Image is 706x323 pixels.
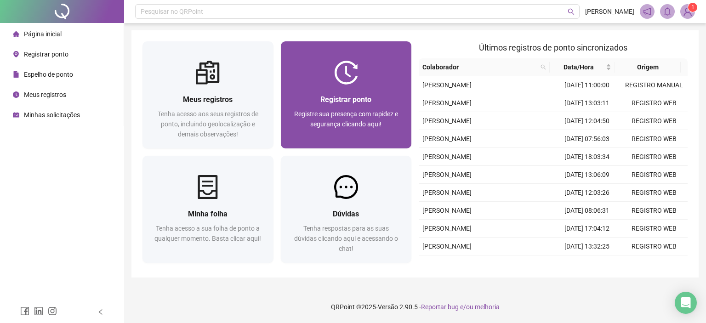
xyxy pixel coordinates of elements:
[97,309,104,315] span: left
[621,76,688,94] td: REGISTRO MANUAL
[422,225,472,232] span: [PERSON_NAME]
[621,148,688,166] td: REGISTRO WEB
[422,207,472,214] span: [PERSON_NAME]
[688,3,697,12] sup: Atualize o seu contato no menu Meus Dados
[24,51,68,58] span: Registrar ponto
[585,6,634,17] span: [PERSON_NAME]
[553,184,621,202] td: [DATE] 12:03:26
[154,225,261,242] span: Tenha acesso a sua folha de ponto a qualquer momento. Basta clicar aqui!
[621,255,688,273] td: REGISTRO WEB
[553,238,621,255] td: [DATE] 13:32:25
[281,41,412,148] a: Registrar pontoRegistre sua presença com rapidez e segurança clicando aqui!
[124,291,706,323] footer: QRPoint © 2025 - 2.90.5 -
[48,306,57,316] span: instagram
[294,110,398,128] span: Registre sua presença com rapidez e segurança clicando aqui!
[422,135,472,142] span: [PERSON_NAME]
[621,202,688,220] td: REGISTRO WEB
[422,81,472,89] span: [PERSON_NAME]
[553,255,621,273] td: [DATE] 12:19:52
[553,148,621,166] td: [DATE] 18:03:34
[294,225,398,252] span: Tenha respostas para as suas dúvidas clicando aqui e acessando o chat!
[479,43,627,52] span: Últimos registros de ponto sincronizados
[422,99,472,107] span: [PERSON_NAME]
[541,64,546,70] span: search
[34,306,43,316] span: linkedin
[553,76,621,94] td: [DATE] 11:00:00
[621,238,688,255] td: REGISTRO WEB
[13,112,19,118] span: schedule
[621,184,688,202] td: REGISTRO WEB
[621,166,688,184] td: REGISTRO WEB
[422,117,472,125] span: [PERSON_NAME]
[320,95,371,104] span: Registrar ponto
[550,58,615,76] th: Data/Hora
[663,7,672,16] span: bell
[681,5,695,18] img: 89734
[24,91,66,98] span: Meus registros
[13,51,19,57] span: environment
[378,303,398,311] span: Versão
[13,91,19,98] span: clock-circle
[183,95,233,104] span: Meus registros
[553,112,621,130] td: [DATE] 12:04:50
[621,220,688,238] td: REGISTRO WEB
[142,41,273,148] a: Meus registrosTenha acesso aos seus registros de ponto, incluindo geolocalização e demais observa...
[621,112,688,130] td: REGISTRO WEB
[158,110,258,138] span: Tenha acesso aos seus registros de ponto, incluindo geolocalização e demais observações!
[20,306,29,316] span: facebook
[422,243,472,250] span: [PERSON_NAME]
[553,220,621,238] td: [DATE] 17:04:12
[422,171,472,178] span: [PERSON_NAME]
[568,8,575,15] span: search
[675,292,697,314] div: Open Intercom Messenger
[422,189,472,196] span: [PERSON_NAME]
[142,156,273,263] a: Minha folhaTenha acesso a sua folha de ponto a qualquer momento. Basta clicar aqui!
[13,31,19,37] span: home
[24,71,73,78] span: Espelho de ponto
[24,30,62,38] span: Página inicial
[643,7,651,16] span: notification
[553,166,621,184] td: [DATE] 13:06:09
[621,94,688,112] td: REGISTRO WEB
[24,111,80,119] span: Minhas solicitações
[553,130,621,148] td: [DATE] 07:56:03
[621,130,688,148] td: REGISTRO WEB
[422,153,472,160] span: [PERSON_NAME]
[691,4,695,11] span: 1
[553,94,621,112] td: [DATE] 13:03:11
[553,202,621,220] td: [DATE] 08:06:31
[421,303,500,311] span: Reportar bug e/ou melhoria
[333,210,359,218] span: Dúvidas
[13,71,19,78] span: file
[422,62,537,72] span: Colaborador
[615,58,680,76] th: Origem
[553,62,604,72] span: Data/Hora
[281,156,412,263] a: DúvidasTenha respostas para as suas dúvidas clicando aqui e acessando o chat!
[539,60,548,74] span: search
[188,210,228,218] span: Minha folha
